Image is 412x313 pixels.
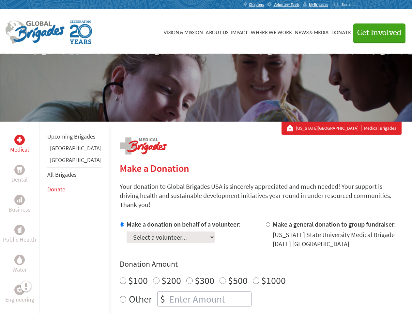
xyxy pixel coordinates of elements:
a: Public HealthPublic Health [3,225,36,244]
a: [GEOGRAPHIC_DATA] [50,144,101,152]
div: Engineering [14,285,25,295]
a: Where We Work [251,15,292,48]
input: Search... [342,2,360,7]
h4: Donation Amount [120,259,402,269]
li: All Brigades [47,167,101,182]
img: Business [17,197,22,202]
div: Business [14,195,25,205]
img: Global Brigades Celebrating 20 Years [70,21,92,44]
a: [US_STATE][GEOGRAPHIC_DATA] [296,125,361,131]
h2: Make a Donation [120,162,402,174]
a: Donate [331,15,351,48]
label: $100 [128,274,148,287]
a: MedicalMedical [10,135,29,154]
span: Chapters [249,2,264,7]
li: Ghana [47,144,101,156]
img: Engineering [17,287,22,292]
li: Guatemala [47,156,101,167]
a: Impact [231,15,248,48]
p: Your donation to Global Brigades USA is sincerely appreciated and much needed! Your support is dr... [120,182,402,209]
div: $ [158,292,168,306]
img: Dental [17,167,22,173]
img: Public Health [17,227,22,233]
button: Get Involved [353,23,405,42]
p: Business [8,205,31,214]
img: Medical [17,137,22,142]
div: [US_STATE] State University Medical Brigade [DATE] [GEOGRAPHIC_DATA] [273,230,402,248]
span: MyBrigades [309,2,328,7]
p: Water [12,265,27,274]
a: [GEOGRAPHIC_DATA] [50,156,101,164]
li: Donate [47,182,101,197]
p: Public Health [3,235,36,244]
span: Get Involved [357,29,402,37]
label: Other [129,291,152,306]
a: News & Media [295,15,329,48]
a: WaterWater [12,255,27,274]
label: $500 [228,274,248,287]
label: Make a donation on behalf of a volunteer: [127,220,241,228]
p: Dental [11,175,28,184]
div: Public Health [14,225,25,235]
a: About Us [206,15,228,48]
img: logo-medical.png [120,137,167,155]
div: Medical Brigades [287,125,396,131]
img: Global Brigades Logo [5,21,65,44]
a: Vision & Mission [163,15,203,48]
input: Enter Amount [168,292,251,306]
div: Dental [14,165,25,175]
div: Water [14,255,25,265]
div: Medical [14,135,25,145]
a: All Brigades [47,171,77,178]
a: DentalDental [11,165,28,184]
p: Engineering [5,295,34,304]
a: BusinessBusiness [8,195,31,214]
p: Medical [10,145,29,154]
a: Upcoming Brigades [47,133,96,140]
label: Make a general donation to group fundraiser: [273,220,396,228]
img: Water [17,256,22,263]
label: $200 [161,274,181,287]
span: Volunteer Tools [274,2,299,7]
a: EngineeringEngineering [5,285,34,304]
label: $300 [195,274,214,287]
a: Donate [47,186,65,193]
label: $1000 [261,274,286,287]
li: Upcoming Brigades [47,129,101,144]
